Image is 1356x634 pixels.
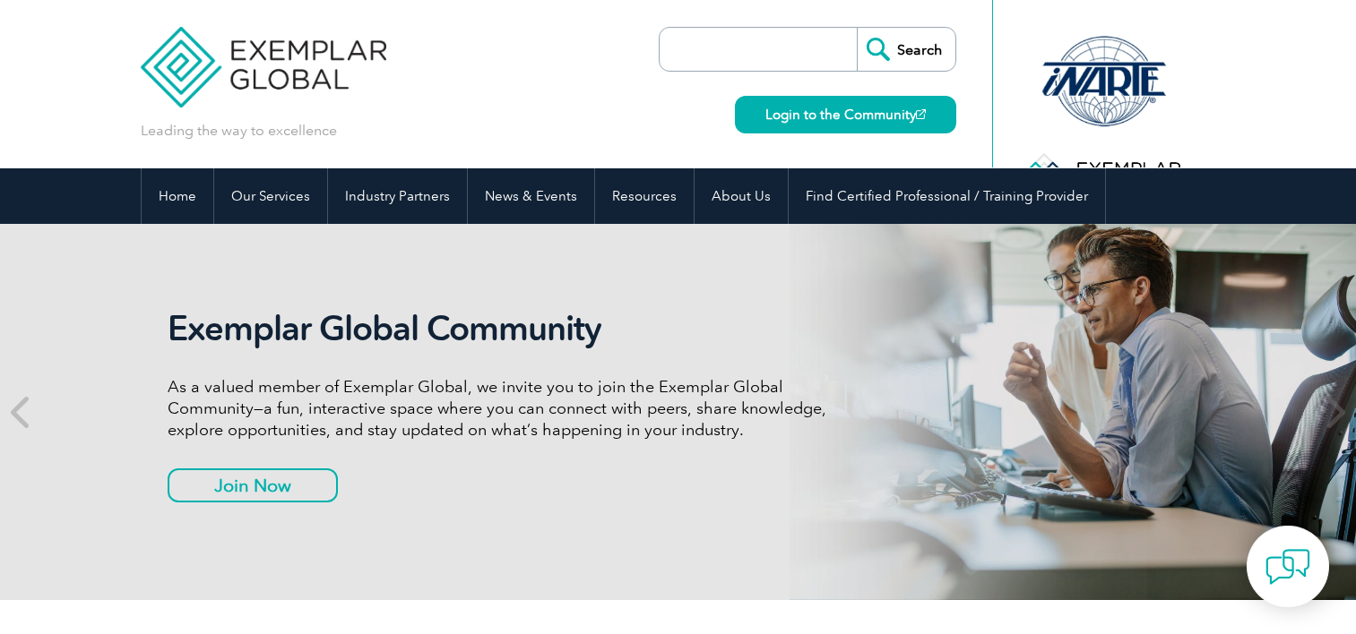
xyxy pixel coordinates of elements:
[735,96,956,133] a: Login to the Community
[857,28,955,71] input: Search
[328,168,467,224] a: Industry Partners
[595,168,694,224] a: Resources
[916,109,926,119] img: open_square.png
[142,168,213,224] a: Home
[214,168,327,224] a: Our Services
[468,168,594,224] a: News & Events
[168,308,840,349] h2: Exemplar Global Community
[168,468,338,502] a: Join Now
[168,376,840,441] p: As a valued member of Exemplar Global, we invite you to join the Exemplar Global Community—a fun,...
[1265,544,1310,589] img: contact-chat.png
[695,168,788,224] a: About Us
[141,121,337,141] p: Leading the way to excellence
[789,168,1105,224] a: Find Certified Professional / Training Provider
